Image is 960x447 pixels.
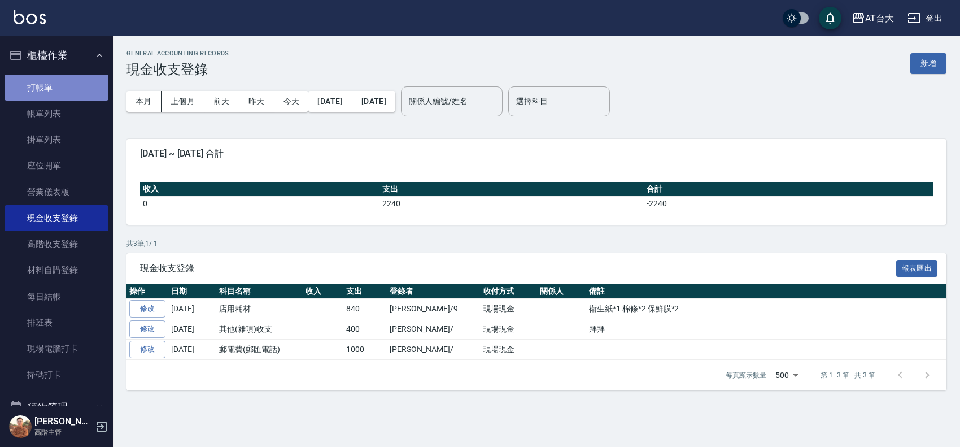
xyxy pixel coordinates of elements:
button: [DATE] [352,91,395,112]
button: AT台大 [847,7,898,30]
button: 櫃檯作業 [5,41,108,70]
td: 郵電費(郵匯電話) [216,339,303,359]
a: 每日結帳 [5,284,108,310]
a: 修改 [129,341,165,358]
td: [PERSON_NAME]/ [387,339,480,359]
td: 其他(雜項)收支 [216,319,303,340]
td: 衛生紙*1 棉條*2 保鮮膜*2 [586,299,946,319]
button: 前天 [204,91,239,112]
td: 拜拜 [586,319,946,340]
button: 報表匯出 [896,260,938,277]
th: 備註 [586,284,946,299]
th: 收入 [140,182,379,197]
h5: [PERSON_NAME] [34,416,92,427]
a: 現場電腦打卡 [5,336,108,362]
button: 昨天 [239,91,274,112]
button: 今天 [274,91,309,112]
td: 現場現金 [481,339,538,359]
td: 840 [343,299,387,319]
th: 合計 [644,182,933,197]
a: 新增 [910,58,946,68]
td: [DATE] [168,299,216,319]
th: 關係人 [537,284,586,299]
a: 座位開單 [5,153,108,179]
td: [DATE] [168,319,216,340]
th: 收付方式 [481,284,538,299]
a: 報表匯出 [896,262,938,273]
td: 店用耗材 [216,299,303,319]
td: 2240 [379,196,644,211]
button: 登出 [903,8,946,29]
th: 登錄者 [387,284,480,299]
h3: 現金收支登錄 [126,62,229,77]
td: [PERSON_NAME]/9 [387,299,480,319]
p: 第 1–3 筆 共 3 筆 [821,370,875,380]
button: 預約管理 [5,393,108,422]
a: 現金收支登錄 [5,205,108,231]
p: 每頁顯示數量 [726,370,766,380]
td: -2240 [644,196,933,211]
th: 日期 [168,284,216,299]
a: 掛單列表 [5,127,108,153]
h2: GENERAL ACCOUNTING RECORDS [126,50,229,57]
td: 400 [343,319,387,340]
button: 本月 [126,91,162,112]
img: Person [9,415,32,438]
a: 掃碼打卡 [5,362,108,388]
div: AT台大 [865,11,894,25]
td: 0 [140,196,379,211]
button: 上個月 [162,91,204,112]
a: 打帳單 [5,75,108,101]
td: 現場現金 [481,319,538,340]
a: 排班表 [5,310,108,336]
button: save [819,7,841,29]
button: 新增 [910,53,946,74]
th: 操作 [126,284,168,299]
span: 現金收支登錄 [140,263,896,274]
th: 支出 [343,284,387,299]
p: 高階主管 [34,427,92,437]
a: 修改 [129,320,165,338]
span: [DATE] ~ [DATE] 合計 [140,148,933,159]
button: [DATE] [308,91,352,112]
a: 營業儀表板 [5,179,108,205]
a: 高階收支登錄 [5,231,108,257]
td: [PERSON_NAME]/ [387,319,480,340]
a: 修改 [129,300,165,318]
th: 科目名稱 [216,284,303,299]
img: Logo [14,10,46,24]
td: [DATE] [168,339,216,359]
a: 帳單列表 [5,101,108,127]
a: 材料自購登錄 [5,257,108,283]
p: 共 3 筆, 1 / 1 [126,238,946,249]
th: 收入 [303,284,344,299]
td: 現場現金 [481,299,538,319]
td: 1000 [343,339,387,359]
th: 支出 [379,182,644,197]
div: 500 [771,360,802,390]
